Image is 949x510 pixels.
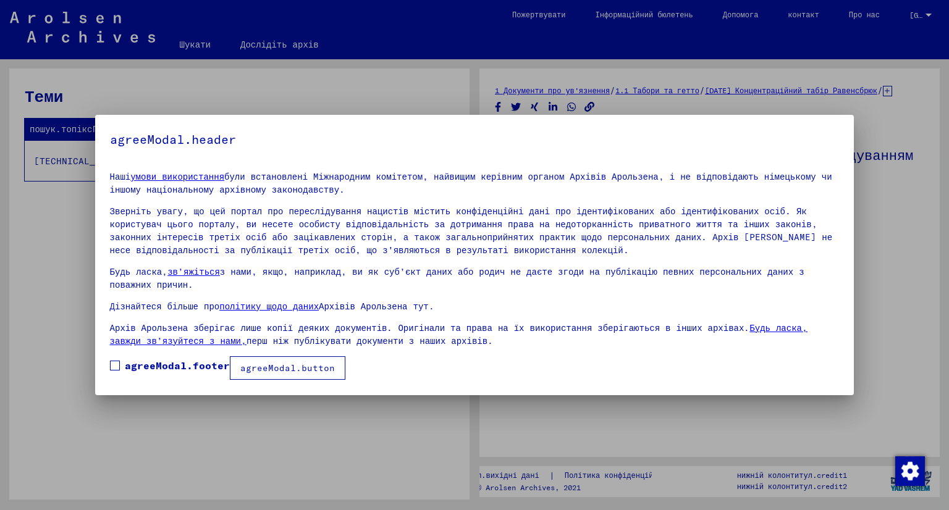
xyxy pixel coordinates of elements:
[319,301,434,312] font: Архівів Арользена тут.
[895,456,925,486] img: Зміна згоди
[240,362,335,374] font: agreeModal.button
[110,322,808,346] a: Будь ласка, завжди зв’язуйтеся з нами,
[110,266,804,290] font: з нами, якщо, наприклад, ви як суб’єкт даних або родич не даєте згоди на публікацію певних персон...
[130,171,224,182] a: умови використання
[895,456,924,485] div: Зміна згоди
[247,335,493,346] font: перш ніж публікувати документи з наших архівів.
[125,359,230,372] font: agreeModal.footer
[110,206,833,256] font: Зверніть увагу, що цей портал про переслідування нацистів містить конфіденційні дані про ідентифі...
[167,266,220,277] a: зв’яжіться
[110,322,750,333] font: Архів Арользена зберігає лише копії деяких документів. Оригінали та права на їх використання збер...
[110,171,832,195] font: були встановлені Міжнародним комітетом, найвищим керівним органом Архівів Арользена, і не відпові...
[110,132,236,147] font: agreeModal.header
[219,301,319,312] a: політику щодо даних
[230,356,345,380] button: agreeModal.button
[110,171,131,182] font: Наші
[110,301,220,312] font: Дізнайтеся більше про
[110,266,168,277] font: Будь ласка,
